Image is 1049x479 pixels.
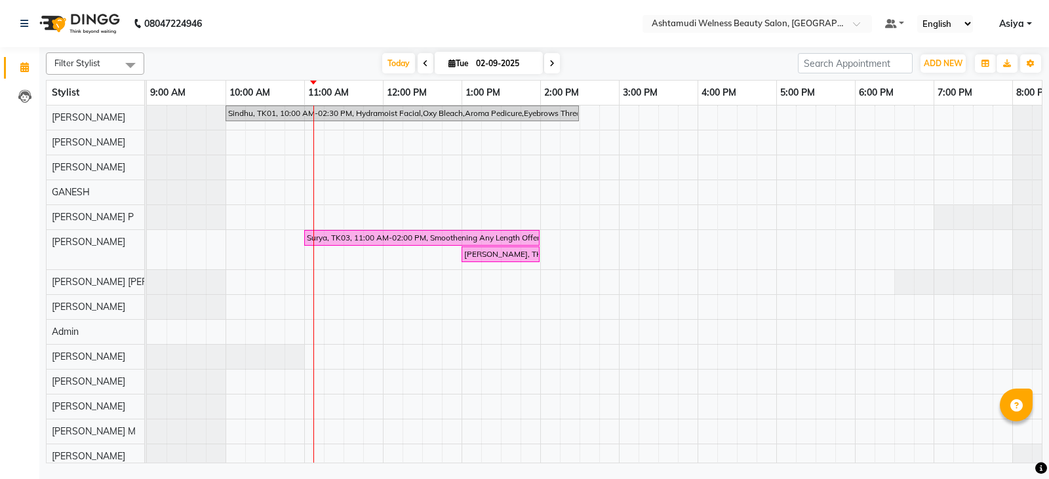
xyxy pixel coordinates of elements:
[52,186,90,198] span: GANESH
[52,111,125,123] span: [PERSON_NAME]
[856,83,897,102] a: 6:00 PM
[52,136,125,148] span: [PERSON_NAME]
[144,5,202,42] b: 08047224946
[384,83,430,102] a: 12:00 PM
[147,83,189,102] a: 9:00 AM
[994,427,1036,466] iframe: chat widget
[54,58,100,68] span: Filter Stylist
[52,211,134,223] span: [PERSON_NAME] P
[620,83,661,102] a: 3:00 PM
[52,326,79,337] span: Admin
[52,425,136,437] span: [PERSON_NAME] M
[934,83,976,102] a: 7:00 PM
[463,248,538,260] div: [PERSON_NAME], TK02, 01:00 PM-02:00 PM, Layer Cut
[226,83,273,102] a: 10:00 AM
[52,276,201,288] span: [PERSON_NAME] [PERSON_NAME]
[462,83,504,102] a: 1:00 PM
[382,53,415,73] span: Today
[999,17,1024,31] span: Asiya
[798,53,913,73] input: Search Appointment
[305,83,352,102] a: 11:00 AM
[52,351,125,362] span: [PERSON_NAME]
[698,83,740,102] a: 4:00 PM
[52,450,125,462] span: [PERSON_NAME]
[445,58,472,68] span: Tue
[33,5,123,42] img: logo
[52,375,125,387] span: [PERSON_NAME]
[541,83,582,102] a: 2:00 PM
[52,301,125,313] span: [PERSON_NAME]
[920,54,966,73] button: ADD NEW
[472,54,538,73] input: 2025-09-02
[52,86,79,98] span: Stylist
[924,58,962,68] span: ADD NEW
[52,161,125,173] span: [PERSON_NAME]
[52,236,125,248] span: [PERSON_NAME]
[777,83,818,102] a: 5:00 PM
[306,232,538,244] div: Surya, TK03, 11:00 AM-02:00 PM, Smoothening Any Length Offer
[227,107,578,119] div: Sindhu, TK01, 10:00 AM-02:30 PM, Hydramoist Facial,Oxy Bleach,Aroma Pedicure,Eyebrows Threading,F...
[52,400,125,412] span: [PERSON_NAME]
